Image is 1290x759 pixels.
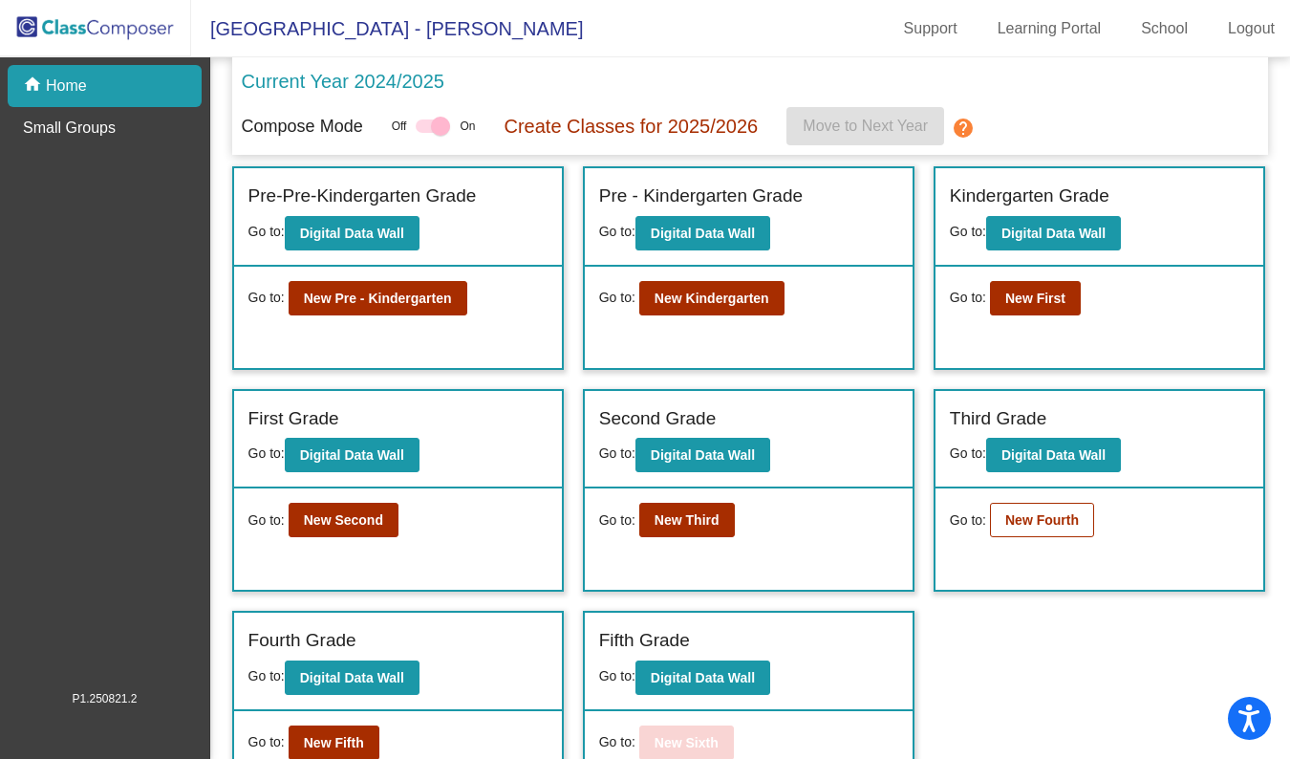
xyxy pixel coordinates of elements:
button: Digital Data Wall [285,661,419,695]
span: Go to: [950,510,986,531]
span: Go to: [248,732,285,752]
a: Support [889,13,973,44]
button: Digital Data Wall [986,438,1121,472]
b: Digital Data Wall [1001,226,1106,241]
label: Pre-Pre-Kindergarten Grade [248,183,477,210]
span: Go to: [599,732,635,752]
button: Move to Next Year [786,107,944,145]
b: Digital Data Wall [651,670,755,685]
span: Go to: [950,224,986,239]
button: Digital Data Wall [635,438,770,472]
button: New Second [289,503,398,537]
span: Go to: [599,445,635,461]
label: Fourth Grade [248,627,356,655]
span: Move to Next Year [803,118,928,134]
button: New First [990,281,1081,315]
b: New Second [304,512,383,528]
button: New Kindergarten [639,281,785,315]
button: New Fourth [990,503,1094,537]
span: Go to: [599,224,635,239]
button: Digital Data Wall [635,216,770,250]
b: New Fourth [1005,512,1079,528]
b: Digital Data Wall [651,447,755,463]
span: Go to: [950,445,986,461]
span: Go to: [248,668,285,683]
a: Logout [1213,13,1290,44]
span: Go to: [599,668,635,683]
mat-icon: home [23,75,46,98]
span: Go to: [248,510,285,531]
a: Learning Portal [982,13,1117,44]
p: Create Classes for 2025/2026 [504,112,758,141]
span: Go to: [248,288,285,308]
mat-icon: help [952,117,975,140]
label: Second Grade [599,405,717,433]
button: Digital Data Wall [285,438,419,472]
label: Pre - Kindergarten Grade [599,183,803,210]
button: Digital Data Wall [986,216,1121,250]
b: New First [1005,291,1065,306]
button: New Pre - Kindergarten [289,281,467,315]
b: Digital Data Wall [300,670,404,685]
span: Off [392,118,407,135]
button: Digital Data Wall [285,216,419,250]
b: Digital Data Wall [300,447,404,463]
b: Digital Data Wall [1001,447,1106,463]
span: Go to: [248,224,285,239]
span: Go to: [950,288,986,308]
span: Go to: [599,288,635,308]
button: New Third [639,503,735,537]
span: On [460,118,475,135]
b: New Sixth [655,735,719,750]
span: Go to: [248,445,285,461]
label: Kindergarten Grade [950,183,1109,210]
b: Digital Data Wall [651,226,755,241]
label: Third Grade [950,405,1046,433]
label: Fifth Grade [599,627,690,655]
p: Current Year 2024/2025 [242,67,444,96]
b: New Pre - Kindergarten [304,291,452,306]
b: Digital Data Wall [300,226,404,241]
b: New Third [655,512,720,528]
p: Small Groups [23,117,116,140]
b: New Fifth [304,735,364,750]
span: [GEOGRAPHIC_DATA] - [PERSON_NAME] [191,13,583,44]
span: Go to: [599,510,635,531]
b: New Kindergarten [655,291,769,306]
a: School [1126,13,1203,44]
p: Compose Mode [242,114,363,140]
label: First Grade [248,405,339,433]
p: Home [46,75,87,98]
button: Digital Data Wall [635,661,770,695]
